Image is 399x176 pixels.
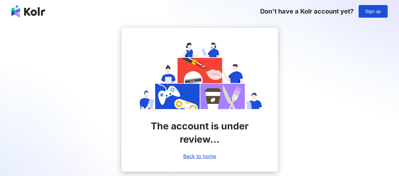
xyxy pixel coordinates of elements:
img: logo [11,5,45,18]
span: Don't have a Kolr account yet? [260,8,354,15]
a: Back to home [183,153,216,159]
span: The account is under review... [137,119,263,146]
button: Sign up [359,5,388,18]
span: Sign up [365,9,381,14]
img: account is verifying [137,40,263,109]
